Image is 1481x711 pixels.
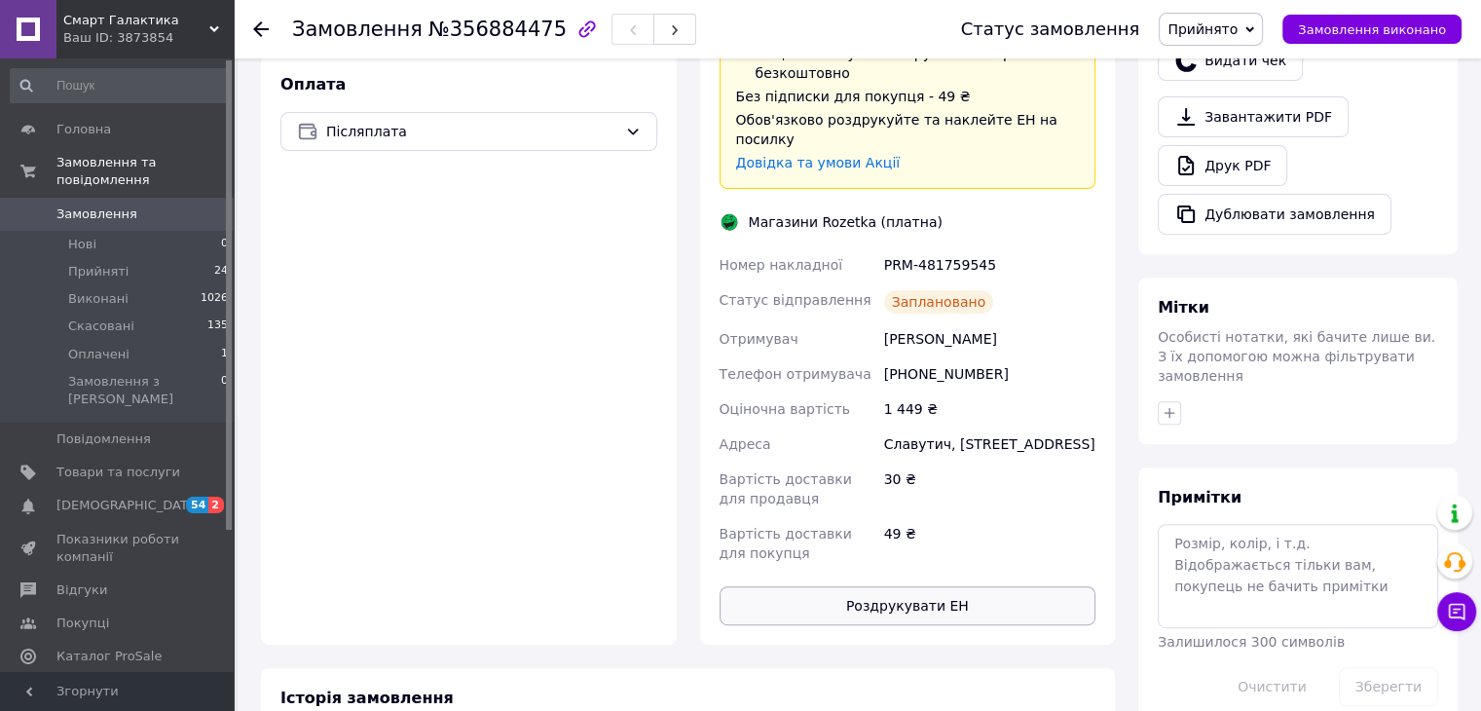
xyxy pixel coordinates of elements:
span: Скасовані [68,318,134,335]
span: Виконані [68,290,129,308]
div: 49 ₴ [880,516,1099,571]
span: Головна [56,121,111,138]
span: Замовлення та повідомлення [56,154,234,189]
span: Телефон отримувача [720,366,871,382]
div: PRM-481759545 [880,247,1099,282]
div: 1 449 ₴ [880,392,1099,427]
span: Залишилося 300 символів [1158,634,1345,650]
div: Ваш ID: 3873854 [63,29,234,47]
span: Показники роботи компанії [56,531,180,566]
a: Довідка та умови Акції [736,155,901,170]
div: [PERSON_NAME] [880,321,1099,356]
input: Пошук [10,68,230,103]
div: Славутич, [STREET_ADDRESS] [880,427,1099,462]
span: Замовлення з [PERSON_NAME] [68,373,221,408]
span: Каталог ProSale [56,648,162,665]
div: Магазини Rozetka (платна) [744,212,947,232]
span: 54 [186,497,208,513]
span: Смарт Галактика [63,12,209,29]
span: Вартість доставки для покупця [720,526,852,561]
span: 0 [221,373,228,408]
span: 1026 [201,290,228,308]
span: Історія замовлення [280,689,454,707]
a: Друк PDF [1158,145,1287,186]
div: Обов'язково роздрукуйте та наклейте ЕН на посилку [736,110,1080,149]
div: [PHONE_NUMBER] [880,356,1099,392]
button: Дублювати замовлення [1158,194,1391,235]
a: Завантажити PDF [1158,96,1349,137]
span: 135 [207,318,228,335]
li: якщо посилку не заберуть — повернення безкоштовно [736,44,1080,83]
button: Замовлення виконано [1282,15,1462,44]
button: Видати чек [1158,40,1303,81]
span: Адреса [720,436,771,452]
span: 2 [208,497,224,513]
span: Статус відправлення [720,292,871,308]
span: Отримувач [720,331,798,347]
span: 1 [221,346,228,363]
span: Повідомлення [56,430,151,448]
span: Оплата [280,75,346,94]
button: Роздрукувати ЕН [720,586,1096,625]
span: 0 [221,236,228,253]
span: Прийняті [68,263,129,281]
div: Без підписки для покупця - 49 ₴ [736,87,1080,106]
span: Відгуки [56,581,107,599]
span: Особисті нотатки, які бачите лише ви. З їх допомогою можна фільтрувати замовлення [1158,329,1435,384]
span: Товари та послуги [56,464,180,481]
div: Повернутися назад [253,19,269,39]
button: Чат з покупцем [1437,592,1476,631]
div: 30 ₴ [880,462,1099,516]
span: Замовлення виконано [1298,22,1446,37]
span: Примітки [1158,488,1241,506]
span: Прийнято [1167,21,1238,37]
span: Оціночна вартість [720,401,850,417]
span: Покупці [56,615,109,632]
span: Післяплата [326,121,617,142]
span: Замовлення [56,206,137,223]
span: №356884475 [428,18,567,41]
span: Вартість доставки для продавця [720,471,852,506]
div: Заплановано [884,290,994,314]
span: Нові [68,236,96,253]
span: [DEMOGRAPHIC_DATA] [56,497,201,514]
span: Мітки [1158,298,1209,317]
span: Замовлення [292,18,423,41]
span: Номер накладної [720,257,843,273]
span: 24 [214,263,228,281]
span: Оплачені [68,346,130,363]
div: Статус замовлення [961,19,1140,39]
